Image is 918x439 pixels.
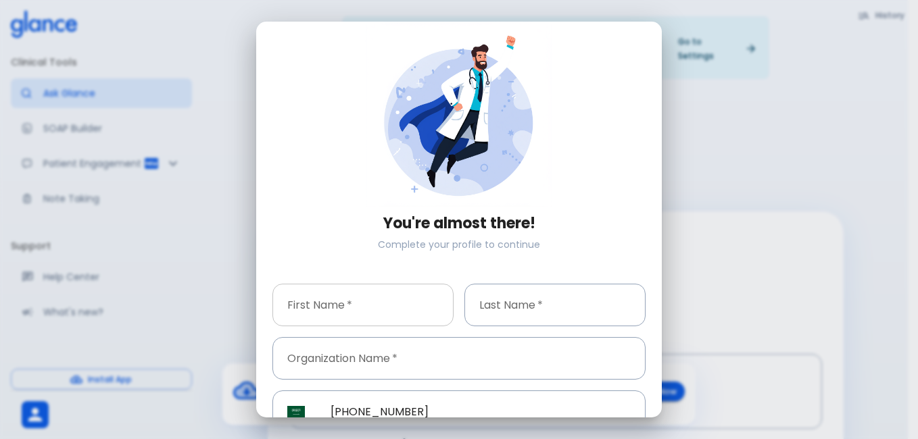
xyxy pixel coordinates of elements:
input: Enter your last name [464,284,646,326]
p: Complete your profile to continue [272,238,646,251]
h3: You're almost there! [272,215,646,232]
img: doctor [366,20,552,207]
input: Phone Number [316,390,646,433]
input: Enter your first name [272,284,454,326]
button: Select country [282,398,310,426]
input: Enter your organization name [272,337,646,380]
img: Saudi Arabia [287,406,305,418]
